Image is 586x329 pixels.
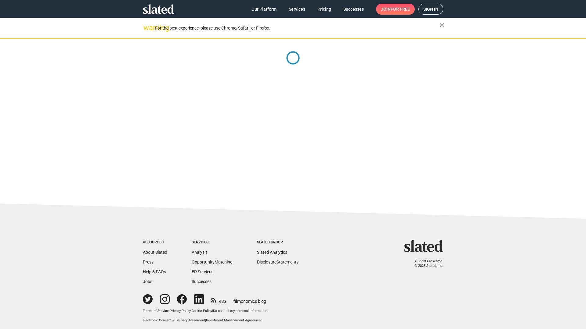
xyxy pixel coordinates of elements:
[423,4,438,14] span: Sign in
[247,4,281,15] a: Our Platform
[206,318,262,322] a: Investment Management Agreement
[233,294,266,304] a: filmonomics blog
[143,269,166,274] a: Help & FAQs
[192,250,208,255] a: Analysis
[170,309,191,313] a: Privacy Policy
[192,240,233,245] div: Services
[343,4,364,15] span: Successes
[257,250,287,255] a: Slated Analytics
[205,318,206,322] span: |
[257,240,298,245] div: Slated Group
[143,24,151,31] mat-icon: warning
[289,4,305,15] span: Services
[169,309,170,313] span: |
[155,24,440,32] div: For the best experience, please use Chrome, Safari, or Firefox.
[391,4,410,15] span: for free
[251,4,277,15] span: Our Platform
[192,309,212,313] a: Cookie Policy
[376,4,415,15] a: Joinfor free
[381,4,410,15] span: Join
[143,309,169,313] a: Terms of Service
[192,279,212,284] a: Successes
[143,260,154,264] a: Press
[408,259,443,268] p: All rights reserved. © 2025 Slated, Inc.
[317,4,331,15] span: Pricing
[418,4,443,15] a: Sign in
[143,279,152,284] a: Jobs
[212,309,213,313] span: |
[257,260,298,264] a: DisclosureStatements
[191,309,192,313] span: |
[192,269,213,274] a: EP Services
[438,22,446,29] mat-icon: close
[313,4,336,15] a: Pricing
[143,240,167,245] div: Resources
[233,299,241,304] span: film
[192,260,233,264] a: OpportunityMatching
[213,309,267,313] button: Do not sell my personal information
[143,250,167,255] a: About Slated
[338,4,369,15] a: Successes
[284,4,310,15] a: Services
[143,318,205,322] a: Electronic Consent & Delivery Agreement
[211,295,226,304] a: RSS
